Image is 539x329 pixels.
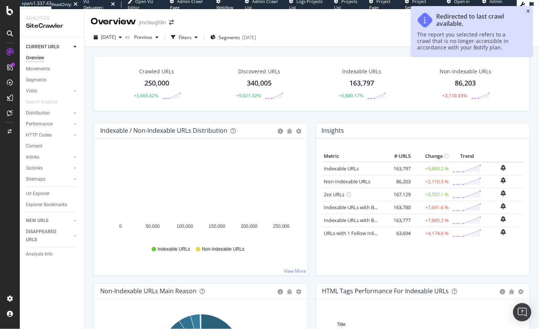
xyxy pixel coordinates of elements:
div: bell-plus [501,203,506,209]
span: Webflow [216,5,234,10]
div: bell-plus [501,177,506,183]
td: +5,880.2 % [413,162,451,175]
td: +4,174.8 % [413,227,451,240]
text: 0 [119,224,122,229]
div: NEW URLS [26,217,48,225]
div: circle-info [500,289,505,294]
a: Search Engines [26,98,65,106]
div: Segments [26,76,46,84]
a: DISAPPEARED URLS [26,228,71,244]
th: Change [413,151,451,162]
div: Outlinks [26,164,43,172]
text: 50,000 [146,224,160,229]
button: Filters [168,31,201,43]
div: Indexable URLs [342,68,381,75]
a: Inlinks [26,153,71,161]
td: 86,203 [382,175,413,188]
div: bell-plus [501,165,506,171]
span: Indexable URLs [158,246,190,253]
div: Indexable / Non-Indexable URLs Distribution [100,127,227,134]
h4: Insights [322,126,344,136]
div: jmclaughlin [139,19,166,26]
a: Visits [26,87,71,95]
a: Distribution [26,109,71,117]
th: # URLS [382,151,413,162]
div: Inlinks [26,153,39,161]
div: close toast [526,9,530,14]
div: +3,665.62% [134,92,158,99]
div: The report you selected refers to a crawl that is no longer accessible in accordance with your Bo... [417,31,519,51]
a: Explorer Bookmarks [26,201,79,209]
div: Visits [26,87,37,95]
td: 163,777 [382,214,413,227]
div: 86,203 [455,78,476,88]
a: 2xx URLs [324,191,345,198]
td: 163,797 [382,162,413,175]
a: URLs with 1 Follow Inlink [324,230,380,237]
a: Outlinks [26,164,71,172]
a: Sitemaps [26,175,71,183]
div: Filters [179,34,192,41]
div: bell-plus [501,190,506,196]
td: +5,707.1 % [413,188,451,201]
div: Redirected to last crawl available. [436,13,519,27]
div: Sitemaps [26,175,45,183]
div: Content [26,142,42,150]
div: Search Engines [26,98,58,106]
span: Non-Indexable URLs [202,246,244,253]
svg: A chart. [100,151,302,239]
div: Distribution [26,109,50,117]
a: CURRENT URLS [26,43,71,51]
a: Non-Indexable URLs [324,178,371,185]
div: Analytics [26,15,78,22]
div: HTML Tags Performance for Indexable URLs [322,287,449,295]
div: Performance [26,120,53,128]
div: DISAPPEARED URLS [26,228,64,244]
td: 63,694 [382,227,413,240]
div: +5,021.32% [236,92,261,99]
div: CURRENT URLS [26,43,59,51]
span: Segments [219,34,240,41]
a: View More [284,268,307,274]
div: bug [287,129,293,134]
text: 150,000 [209,224,226,229]
div: circle-info [278,289,283,294]
div: Non-Indexable URLs Main Reason [100,287,197,295]
div: bug [509,289,514,294]
div: Open Intercom Messenger [513,303,531,321]
a: Indexable URLs with Bad Description [324,217,407,224]
span: 2025 Apr. 7th [101,34,116,40]
button: Segments[DATE] [207,31,259,43]
div: Discovered URLs [238,68,280,75]
span: vs [125,33,131,40]
a: NEW URLS [26,217,71,225]
div: arrow-right-arrow-left [169,20,174,25]
td: 163,780 [382,201,413,214]
div: +2,110.33% [443,92,467,99]
text: 250,000 [273,224,290,229]
div: gear [518,289,523,294]
a: Movements [26,65,79,73]
div: bug [287,289,293,294]
div: circle-info [278,129,283,134]
th: Metric [322,151,382,162]
div: bell-plus [501,216,506,222]
div: Explorer Bookmarks [26,201,67,209]
a: Analysis Info [26,250,79,258]
td: +2,110.3 % [413,175,451,188]
div: Non-Indexable URLs [440,68,491,75]
td: +7,885.2 % [413,214,451,227]
div: SiteCrawler [26,22,78,30]
button: Previous [131,31,162,43]
a: Content [26,142,79,150]
div: [DATE] [242,34,256,41]
div: 340,005 [247,78,272,88]
div: Movements [26,65,50,73]
a: Url Explorer [26,190,79,198]
div: HTTP Codes [26,131,52,139]
text: 100,000 [177,224,194,229]
text: 200,000 [241,224,258,229]
div: gear [296,129,302,134]
div: Analysis Info [26,250,53,258]
div: Overview [26,54,44,62]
